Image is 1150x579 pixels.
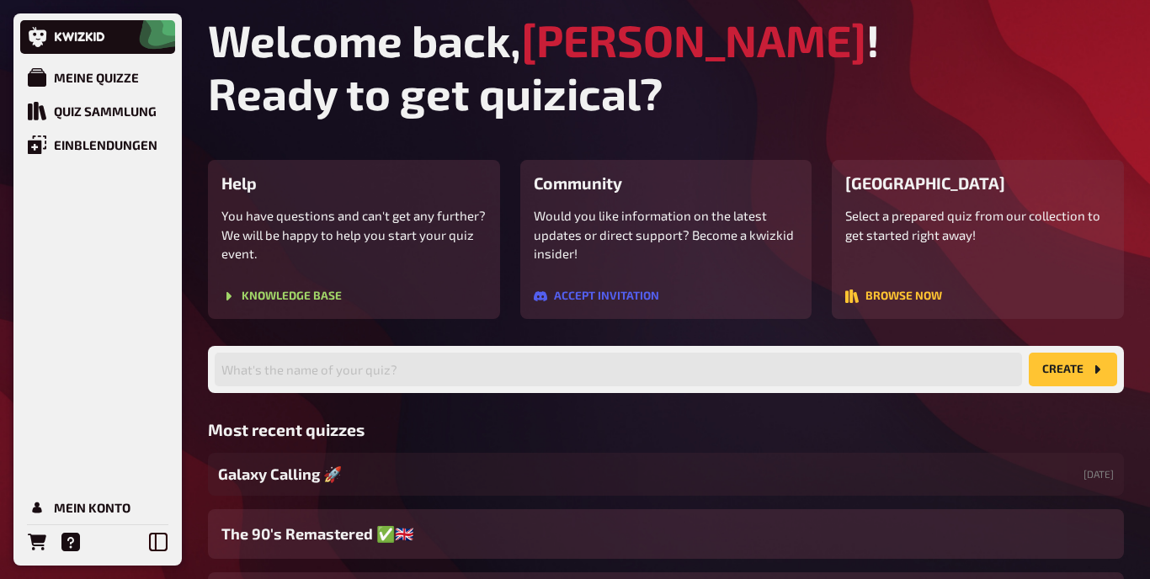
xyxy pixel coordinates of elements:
a: Einblendungen [20,128,175,162]
input: What's the name of your quiz? [215,353,1022,386]
a: Bestellungen [20,525,54,559]
a: Quiz Sammlung [20,94,175,128]
a: Knowledge Base [221,290,342,305]
a: Hilfe [54,525,88,559]
a: Mein Konto [20,491,175,524]
button: Accept invitation [534,289,659,303]
p: You have questions and can't get any further? We will be happy to help you start your quiz event. [221,206,487,263]
span: The 90's Remastered ✅​🇬🇧​ [221,523,413,545]
div: Einblendungen [54,137,157,152]
div: Meine Quizze [54,70,139,85]
small: [DATE] [1083,467,1114,481]
button: create [1029,353,1117,386]
h3: [GEOGRAPHIC_DATA] [845,173,1110,193]
h3: Help [221,173,487,193]
a: Browse now [845,290,942,305]
a: Galaxy Calling 🚀[DATE] [208,453,1124,496]
h3: Community [534,173,799,193]
a: The 90's Remastered ✅​🇬🇧​ [208,509,1124,559]
span: [PERSON_NAME] [521,13,866,66]
a: Meine Quizze [20,61,175,94]
p: Would you like information on the latest updates or direct support? Become a kwizkid insider! [534,206,799,263]
a: Accept invitation [534,290,659,305]
p: Select a prepared quiz from our collection to get started right away! [845,206,1110,244]
button: Browse now [845,289,942,303]
div: Quiz Sammlung [54,104,157,119]
span: Galaxy Calling 🚀 [218,463,342,486]
button: Knowledge Base [221,289,342,303]
div: Mein Konto [54,500,130,515]
h1: Welcome back, ! Ready to get quizical? [208,13,1124,120]
h3: Most recent quizzes [208,420,1124,439]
